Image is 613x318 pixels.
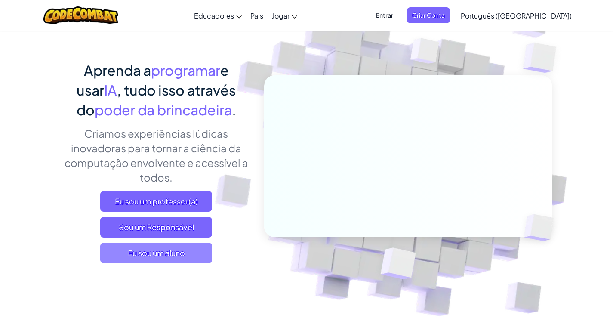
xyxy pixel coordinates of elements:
[100,217,212,238] a: Sou um Responsável
[371,7,398,23] button: Entrar
[407,7,450,23] button: Criar Conta
[232,101,236,118] font: .
[65,127,248,184] font: Criamos experiências lúdicas inovadoras para tornar a ciência da computação envolvente e acessíve...
[128,248,185,258] font: Eu sou um aluno
[272,11,290,20] font: Jogar
[194,11,234,20] font: Educadores
[115,196,198,206] font: Eu sou um professor(a)
[77,81,236,118] font: , tudo isso através do
[190,4,246,27] a: Educadores
[84,62,151,79] font: Aprenda a
[509,196,574,259] img: Cubos sobrepostos
[268,4,302,27] a: Jogar
[250,11,263,20] font: Pais
[104,81,117,99] font: IA
[412,11,445,19] font: Criar Conta
[151,62,220,79] font: programar
[119,222,194,232] font: Sou um Responsável
[43,6,119,24] img: Logotipo do CodeCombat
[359,229,436,301] img: Cubos sobrepostos
[506,22,580,94] img: Cubos sobrepostos
[100,243,212,263] button: Eu sou um aluno
[461,11,572,20] font: Português ([GEOGRAPHIC_DATA])
[376,11,393,19] font: Entrar
[100,191,212,212] a: Eu sou um professor(a)
[456,4,576,27] a: Português ([GEOGRAPHIC_DATA])
[95,101,232,118] font: poder da brincadeira
[394,21,456,85] img: Cubos sobrepostos
[246,4,268,27] a: Pais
